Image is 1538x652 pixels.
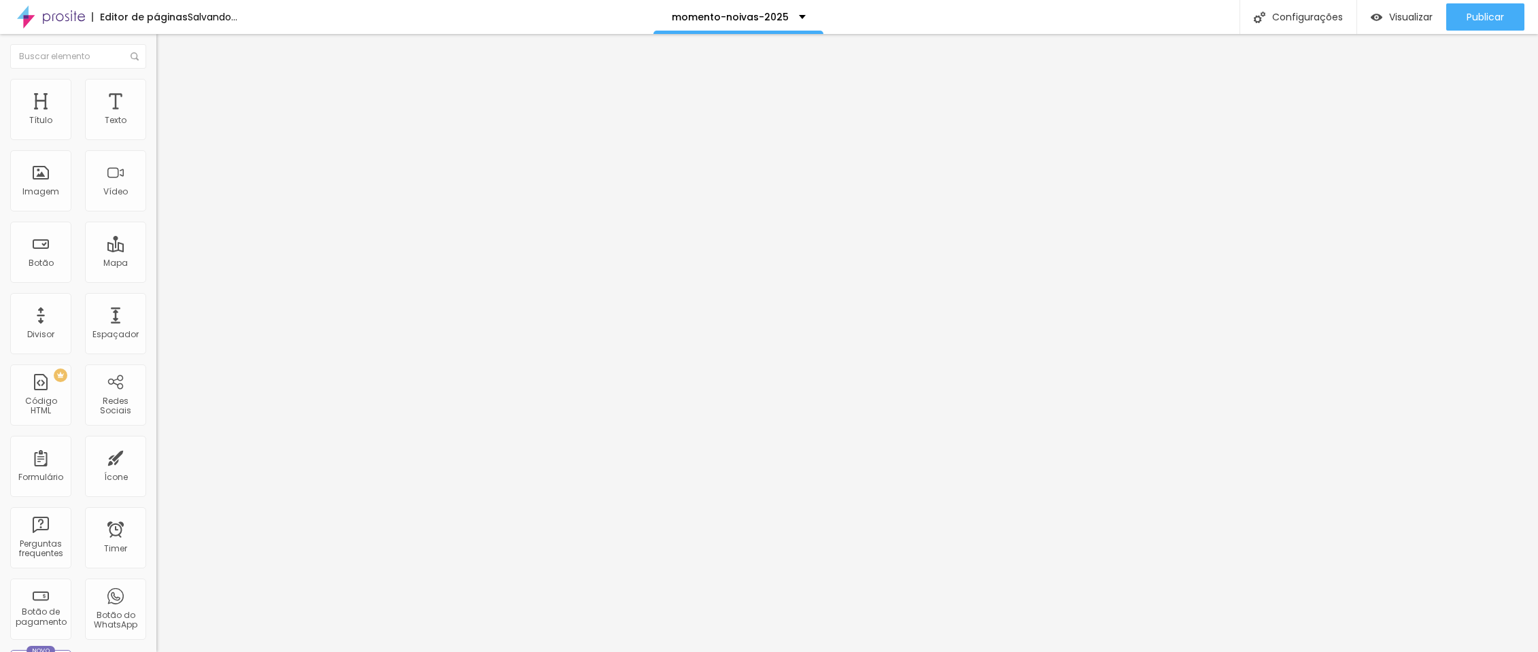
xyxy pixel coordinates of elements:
div: Botão do WhatsApp [88,611,142,630]
div: Formulário [18,473,63,482]
div: Salvando... [188,12,237,22]
div: Divisor [27,330,54,339]
input: Buscar elemento [10,44,146,69]
div: Perguntas frequentes [14,539,67,559]
iframe: Editor [156,34,1538,652]
span: Publicar [1467,12,1504,22]
div: Vídeo [103,187,128,196]
div: Código HTML [14,396,67,416]
div: Timer [104,544,127,553]
div: Botão de pagamento [14,607,67,627]
div: Redes Sociais [88,396,142,416]
div: Editor de páginas [92,12,188,22]
p: momento-noivas-2025 [672,12,789,22]
img: Icone [131,52,139,61]
img: view-1.svg [1371,12,1382,23]
div: Título [29,116,52,125]
button: Visualizar [1357,3,1446,31]
span: Visualizar [1389,12,1433,22]
div: Texto [105,116,126,125]
div: Mapa [103,258,128,268]
div: Espaçador [92,330,139,339]
button: Publicar [1446,3,1524,31]
div: Imagem [22,187,59,196]
div: Botão [29,258,54,268]
div: Ícone [104,473,128,482]
img: Icone [1254,12,1265,23]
